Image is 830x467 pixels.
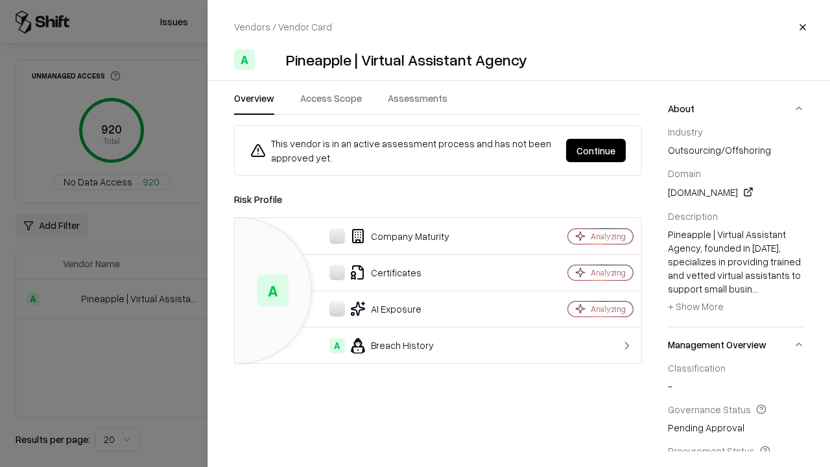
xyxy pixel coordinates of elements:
div: Pineapple | Virtual Assistant Agency [286,49,527,70]
div: Breach History [245,338,523,353]
div: [DOMAIN_NAME] [668,184,804,200]
span: ... [752,283,758,294]
div: Domain [668,167,804,179]
span: outsourcing/offshoring [668,143,804,157]
img: Pineapple | Virtual Assistant Agency [260,49,281,70]
div: Pineapple | Virtual Assistant Agency, founded in [DATE], specializes in providing trained and vet... [668,228,804,317]
div: Governance Status [668,403,804,415]
span: + Show More [668,300,724,312]
div: Analyzing [591,304,626,315]
div: This vendor is in an active assessment process and has not been approved yet. [250,136,556,165]
button: Assessments [388,91,447,115]
button: + Show More [668,296,724,317]
div: Pending Approval [668,403,804,435]
div: Classification [668,362,804,374]
div: Industry [668,126,804,138]
div: Analyzing [591,231,626,242]
button: Access Scope [300,91,362,115]
div: Company Maturity [245,228,523,244]
button: Continue [566,139,626,162]
div: A [329,338,345,353]
div: Certificates [245,265,523,280]
div: AI Exposure [245,301,523,317]
button: About [668,91,804,126]
div: A [257,275,289,306]
div: Analyzing [591,267,626,278]
p: Vendors / Vendor Card [234,20,332,34]
div: About [668,126,804,327]
button: Overview [234,91,274,115]
div: Description [668,210,804,222]
div: - [668,362,804,393]
div: Risk Profile [234,191,642,207]
div: A [234,49,255,70]
div: Procurement Status [668,445,804,457]
button: Management Overview [668,328,804,362]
